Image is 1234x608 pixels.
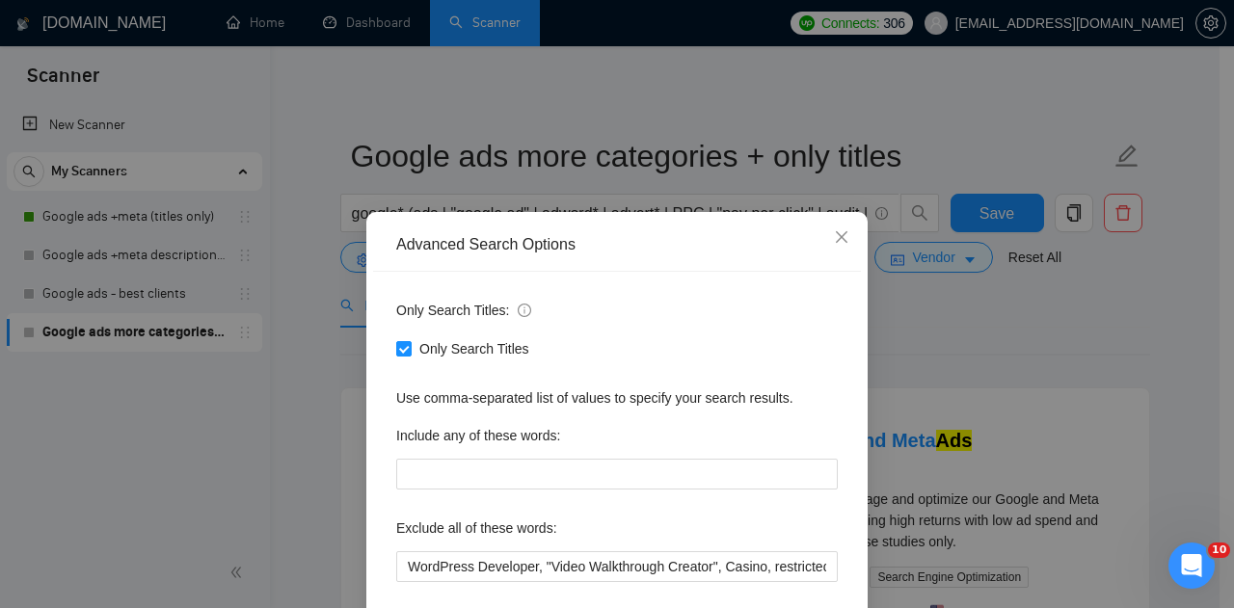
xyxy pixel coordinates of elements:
div: Use comma-separated list of values to specify your search results. [396,387,838,409]
label: Exclude all of these words: [396,513,557,543]
button: Close [816,212,868,264]
iframe: Intercom live chat [1168,542,1215,589]
label: Include any of these words: [396,420,560,451]
span: Only Search Titles [412,338,537,359]
span: 10 [1208,542,1230,558]
div: Advanced Search Options [396,234,838,255]
span: close [834,229,849,245]
span: info-circle [518,304,531,317]
span: Only Search Titles: [396,300,531,321]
